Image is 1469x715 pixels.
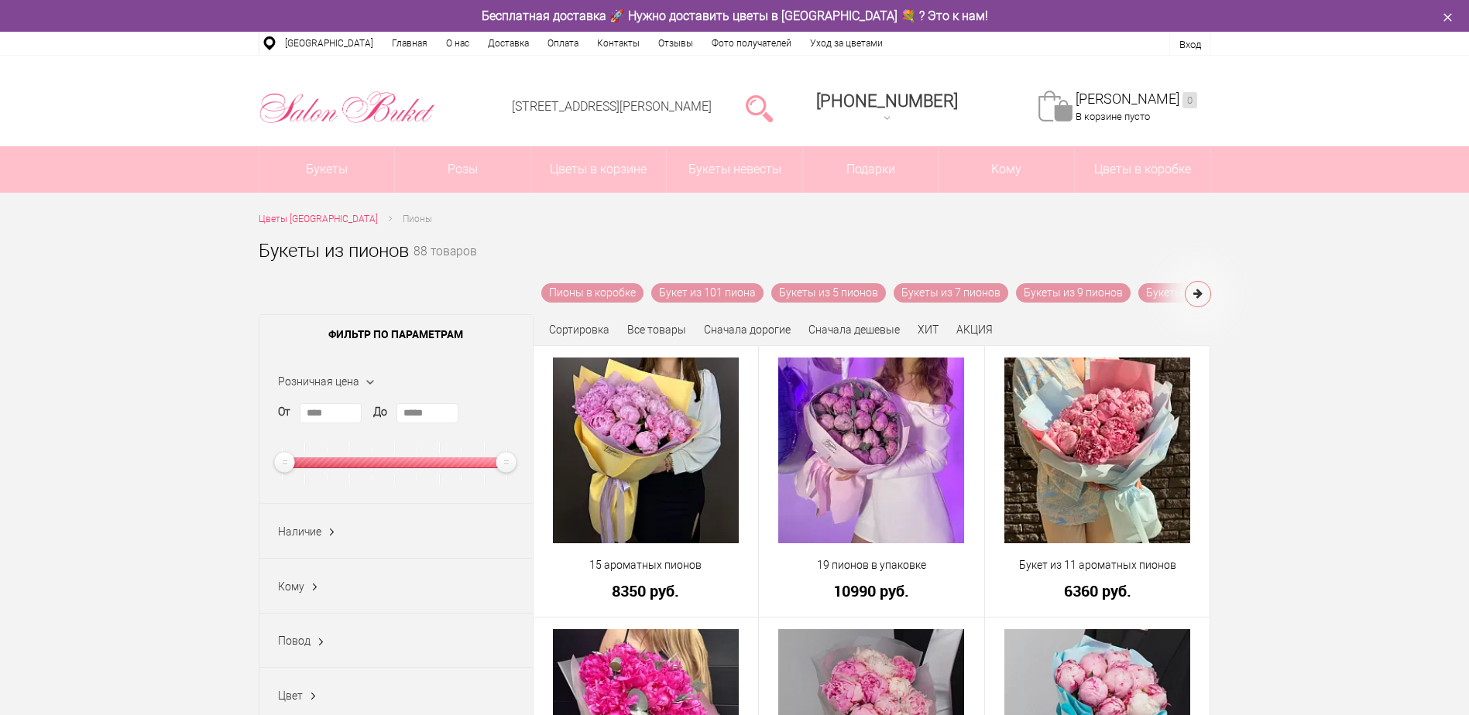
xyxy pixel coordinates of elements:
[383,32,437,55] a: Главная
[588,32,649,55] a: Контакты
[259,87,436,128] img: Цветы Нижний Новгород
[649,32,702,55] a: Отзывы
[544,557,749,573] a: 15 ароматных пионов
[702,32,801,55] a: Фото получателей
[704,323,791,336] a: Сначала дорогие
[803,146,939,193] a: Подарки
[549,323,609,336] span: Сортировка
[627,323,686,336] a: Все товары
[801,32,892,55] a: Уход за цветами
[995,557,1200,573] a: Букет из 11 ароматных пионов
[278,375,359,388] span: Розничная цена
[259,211,378,227] a: Цветы [GEOGRAPHIC_DATA]
[1182,92,1197,108] ins: 0
[816,91,958,111] span: [PHONE_NUMBER]
[808,323,900,336] a: Сначала дешевые
[1016,283,1131,303] a: Букеты из 9 пионов
[403,214,432,224] span: Пионы
[437,32,479,55] a: О нас
[667,146,802,193] a: Букеты невесты
[918,323,939,336] a: ХИТ
[894,283,1008,303] a: Букеты из 7 пионов
[553,357,739,543] img: 15 ароматных пионов
[278,580,304,593] span: Кому
[1004,357,1190,543] img: Букет из 11 ароматных пионов
[807,86,967,130] a: [PHONE_NUMBER]
[544,583,749,599] a: 8350 руб.
[538,32,588,55] a: Оплата
[1076,91,1197,108] a: [PERSON_NAME]
[769,583,974,599] a: 10990 руб.
[1076,111,1150,122] span: В корзине пусто
[373,404,387,420] label: До
[1075,146,1210,193] a: Цветы в коробке
[512,99,712,114] a: [STREET_ADDRESS][PERSON_NAME]
[278,635,311,647] span: Повод
[995,583,1200,599] a: 6360 руб.
[278,525,321,538] span: Наличие
[259,237,409,265] h1: Букеты из пионов
[541,283,644,303] a: Пионы в коробке
[1138,283,1259,303] a: Букеты из 11 пионов
[651,283,764,303] a: Букет из 101 пиона
[414,246,477,283] small: 88 товаров
[259,146,395,193] a: Букеты
[771,283,886,303] a: Букеты из 5 пионов
[1179,39,1201,50] a: Вход
[479,32,538,55] a: Доставка
[278,689,303,702] span: Цвет
[769,557,974,573] a: 19 пионов в упаковке
[531,146,667,193] a: Цветы в корзине
[276,32,383,55] a: [GEOGRAPHIC_DATA]
[259,214,378,224] span: Цветы [GEOGRAPHIC_DATA]
[778,357,964,543] img: 19 пионов в упаковке
[939,146,1074,193] span: Кому
[278,404,290,420] label: От
[395,146,530,193] a: Розы
[956,323,993,336] a: АКЦИЯ
[247,8,1223,24] div: Бесплатная доставка 🚀 Нужно доставить цветы в [GEOGRAPHIC_DATA] 💐 ? Это к нам!
[259,315,533,354] span: Фильтр по параметрам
